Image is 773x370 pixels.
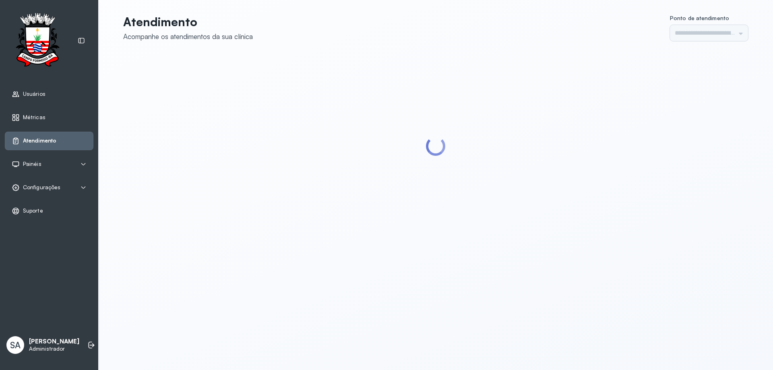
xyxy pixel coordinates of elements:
[29,345,79,352] p: Administrador
[23,161,41,167] span: Painéis
[10,340,21,350] span: SA
[23,137,56,144] span: Atendimento
[23,184,60,191] span: Configurações
[23,114,45,121] span: Métricas
[29,338,79,345] p: [PERSON_NAME]
[123,14,253,29] p: Atendimento
[8,13,66,69] img: Logotipo do estabelecimento
[23,91,45,97] span: Usuários
[12,137,87,145] a: Atendimento
[670,14,729,21] span: Ponto de atendimento
[23,207,43,214] span: Suporte
[123,32,253,41] div: Acompanhe os atendimentos da sua clínica
[12,90,87,98] a: Usuários
[12,114,87,122] a: Métricas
